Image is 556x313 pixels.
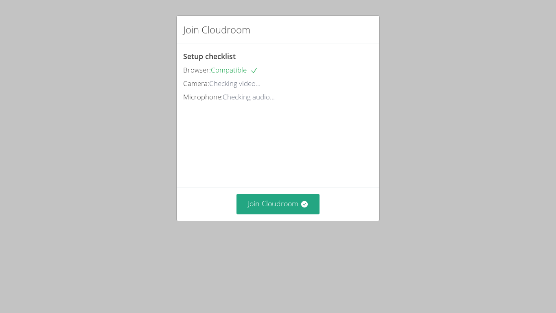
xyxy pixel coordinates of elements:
span: Compatible [211,65,258,75]
h2: Join Cloudroom [183,22,250,37]
span: Checking video... [209,79,260,88]
span: Camera: [183,79,209,88]
button: Join Cloudroom [236,194,320,214]
span: Browser: [183,65,211,75]
span: Setup checklist [183,51,236,61]
span: Checking audio... [223,92,275,101]
span: Microphone: [183,92,223,101]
